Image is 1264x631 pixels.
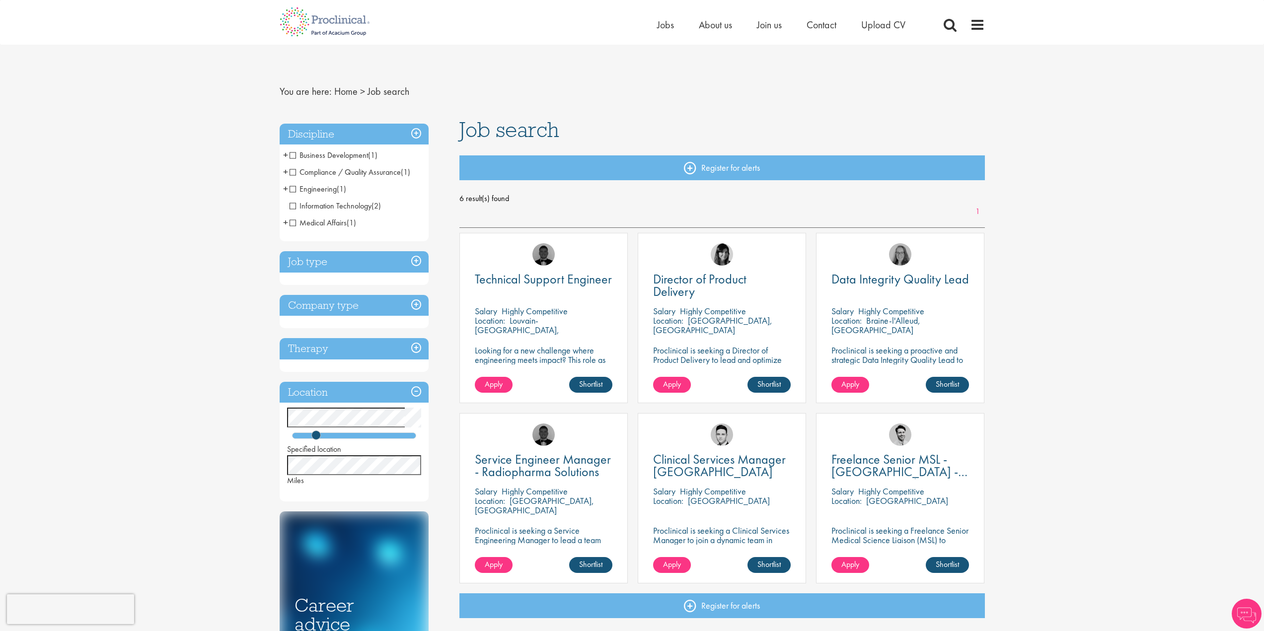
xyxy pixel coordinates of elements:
[459,116,559,143] span: Job search
[475,315,505,326] span: Location:
[287,475,304,486] span: Miles
[475,557,513,573] a: Apply
[280,338,429,359] h3: Therapy
[283,215,288,230] span: +
[290,150,368,160] span: Business Development
[831,557,869,573] a: Apply
[861,18,905,31] span: Upload CV
[926,377,969,393] a: Shortlist
[475,346,612,383] p: Looking for a new challenge where engineering meets impact? This role as Technical Support Engine...
[287,444,341,454] span: Specified location
[290,150,377,160] span: Business Development
[459,191,985,206] span: 6 result(s) found
[653,453,791,478] a: Clinical Services Manager [GEOGRAPHIC_DATA]
[889,243,911,266] a: Ingrid Aymes
[747,557,791,573] a: Shortlist
[711,243,733,266] img: Tesnim Chagklil
[502,305,568,317] p: Highly Competitive
[858,305,924,317] p: Highly Competitive
[283,164,288,179] span: +
[831,315,862,326] span: Location:
[757,18,782,31] a: Join us
[290,184,346,194] span: Engineering
[283,147,288,162] span: +
[688,495,770,506] p: [GEOGRAPHIC_DATA]
[653,377,691,393] a: Apply
[280,382,429,403] h3: Location
[831,305,854,317] span: Salary
[970,206,985,217] a: 1
[747,377,791,393] a: Shortlist
[280,124,429,145] h3: Discipline
[831,346,969,374] p: Proclinical is seeking a proactive and strategic Data Integrity Quality Lead to join a dynamic team.
[653,495,683,506] span: Location:
[475,453,612,478] a: Service Engineer Manager - Radiopharma Solutions
[532,243,555,266] img: Tom Stables
[280,251,429,273] h3: Job type
[475,526,612,582] p: Proclinical is seeking a Service Engineering Manager to lead a team responsible for the installat...
[680,305,746,317] p: Highly Competitive
[1232,599,1262,629] img: Chatbot
[475,495,594,516] p: [GEOGRAPHIC_DATA], [GEOGRAPHIC_DATA]
[475,273,612,285] a: Technical Support Engineer
[831,495,862,506] span: Location:
[653,315,683,326] span: Location:
[337,184,346,194] span: (1)
[831,271,969,287] span: Data Integrity Quality Lead
[926,557,969,573] a: Shortlist
[283,181,288,196] span: +
[657,18,674,31] a: Jobs
[290,167,410,177] span: Compliance / Quality Assurance
[372,201,381,211] span: (2)
[475,486,497,497] span: Salary
[841,379,859,389] span: Apply
[807,18,836,31] a: Contact
[347,217,356,228] span: (1)
[290,184,337,194] span: Engineering
[459,155,985,180] a: Register for alerts
[475,305,497,317] span: Salary
[290,201,372,211] span: Information Technology
[280,295,429,316] h3: Company type
[831,453,969,478] a: Freelance Senior MSL - [GEOGRAPHIC_DATA] - Cardiovascular/ Rare Disease
[653,273,791,298] a: Director of Product Delivery
[653,315,772,336] p: [GEOGRAPHIC_DATA], [GEOGRAPHIC_DATA]
[290,167,401,177] span: Compliance / Quality Assurance
[831,451,967,505] span: Freelance Senior MSL - [GEOGRAPHIC_DATA] - Cardiovascular/ Rare Disease
[502,486,568,497] p: Highly Competitive
[368,150,377,160] span: (1)
[475,271,612,287] span: Technical Support Engineer
[841,559,859,569] span: Apply
[699,18,732,31] span: About us
[653,271,746,300] span: Director of Product Delivery
[475,451,611,480] span: Service Engineer Manager - Radiopharma Solutions
[475,495,505,506] span: Location:
[569,557,612,573] a: Shortlist
[401,167,410,177] span: (1)
[663,559,681,569] span: Apply
[831,273,969,285] a: Data Integrity Quality Lead
[459,593,985,618] a: Register for alerts
[475,377,513,393] a: Apply
[653,557,691,573] a: Apply
[711,423,733,446] img: Connor Lynes
[653,305,675,317] span: Salary
[831,377,869,393] a: Apply
[532,423,555,446] a: Tom Stables
[368,85,409,98] span: Job search
[653,451,786,480] span: Clinical Services Manager [GEOGRAPHIC_DATA]
[485,559,503,569] span: Apply
[7,594,134,624] iframe: reCAPTCHA
[831,315,920,336] p: Braine-l'Alleud, [GEOGRAPHIC_DATA]
[485,379,503,389] span: Apply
